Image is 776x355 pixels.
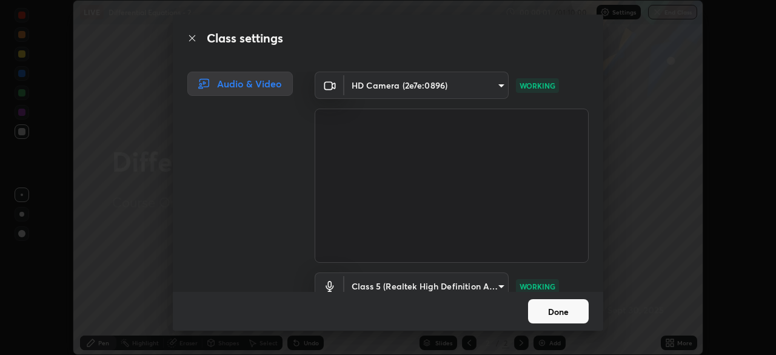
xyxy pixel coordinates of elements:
p: WORKING [520,281,555,292]
p: WORKING [520,80,555,91]
button: Done [528,299,589,323]
div: Audio & Video [187,72,293,96]
h2: Class settings [207,29,283,47]
div: HD Camera (2e7e:0896) [344,272,509,300]
div: HD Camera (2e7e:0896) [344,72,509,99]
